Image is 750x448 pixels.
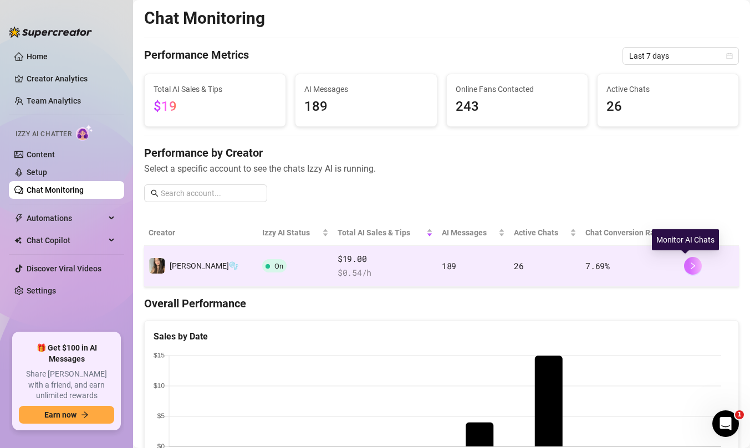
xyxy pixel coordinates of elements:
button: right [684,257,702,275]
img: AI Chatter [76,125,93,141]
span: Earn now [44,410,76,419]
a: Discover Viral Videos [27,264,101,273]
span: Share [PERSON_NAME] with a friend, and earn unlimited rewards [19,369,114,401]
th: AI Messages [437,220,509,246]
span: $ 0.54 /h [338,266,433,280]
a: Team Analytics [27,96,81,105]
th: Active Chats [509,220,581,246]
h2: Chat Monitoring [144,8,265,29]
span: Izzy AI Chatter [16,129,72,140]
span: AI Messages [442,226,496,239]
a: Content [27,150,55,159]
span: Select a specific account to see the chats Izzy AI is running. [144,162,739,176]
th: Total AI Sales & Tips [333,220,437,246]
iframe: Intercom live chat [712,410,739,437]
span: 189 [442,260,456,271]
span: AI Messages [304,83,427,95]
span: thunderbolt [14,214,23,223]
span: Online Fans Contacted [456,83,579,95]
h4: Performance by Creator [144,145,739,161]
th: Creator [144,220,258,246]
span: On [274,262,283,270]
img: Chat Copilot [14,236,22,244]
a: Setup [27,168,47,177]
h4: Performance Metrics [144,47,249,65]
span: search [151,189,159,197]
span: Total AI Sales & Tips [154,83,277,95]
span: Chat Copilot [27,231,105,249]
span: Active Chats [606,83,729,95]
span: Izzy AI Status [262,226,320,239]
span: $19 [154,99,177,114]
a: Settings [27,286,56,295]
span: Last 7 days [629,48,732,64]
span: $19.00 [338,253,433,266]
span: 26 [514,260,523,271]
th: Chat Conversion Rate [581,220,680,246]
h4: Overall Performance [144,296,739,311]
span: Automations [27,209,105,227]
span: 243 [456,96,579,117]
span: 1 [735,410,744,419]
a: Home [27,52,48,61]
span: calendar [726,53,733,59]
input: Search account... [161,187,261,199]
a: Chat Monitoring [27,186,84,194]
a: Creator Analytics [27,70,115,87]
span: 7.69 % [585,260,610,271]
div: Monitor AI Chats [652,229,719,250]
th: Izzy AI Status [258,220,333,246]
img: logo-BBDzfeDw.svg [9,27,92,38]
button: Earn nowarrow-right [19,406,114,424]
span: Active Chats [514,226,568,239]
span: 189 [304,96,427,117]
span: 26 [606,96,729,117]
img: Bella🫧 [149,258,165,274]
div: Sales by Date [154,329,729,343]
span: right [689,262,697,270]
span: [PERSON_NAME]🫧 [170,261,238,270]
span: Total AI Sales & Tips [338,226,424,239]
span: arrow-right [81,411,89,419]
span: 🎁 Get $100 in AI Messages [19,343,114,364]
